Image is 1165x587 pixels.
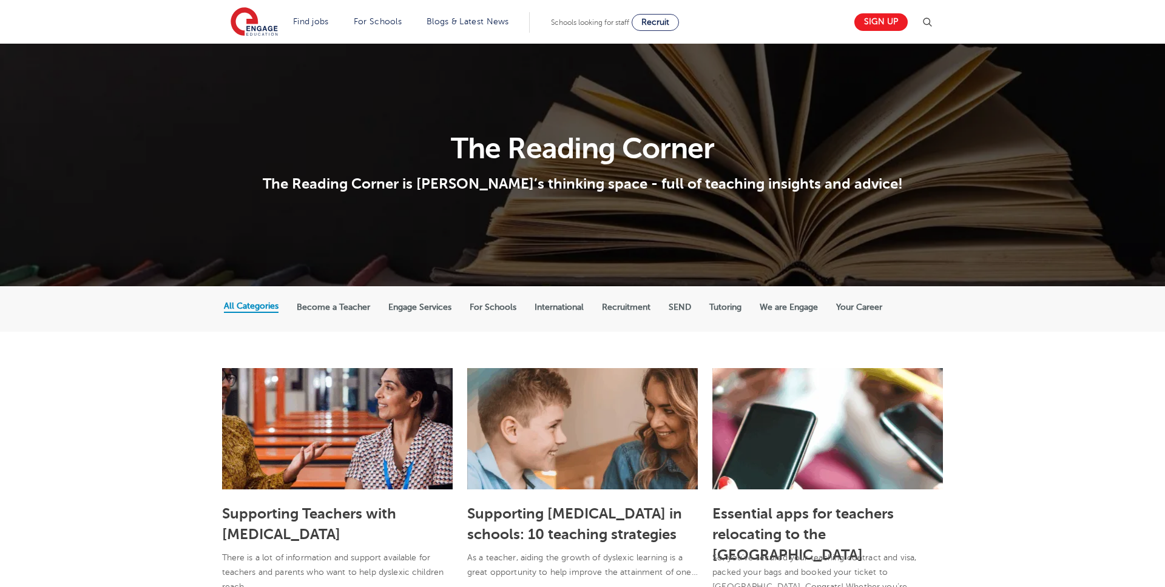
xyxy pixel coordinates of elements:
[669,302,691,313] label: SEND
[427,17,509,26] a: Blogs & Latest News
[632,14,679,31] a: Recruit
[224,134,942,163] h1: The Reading Corner
[297,302,370,313] label: Become a Teacher
[224,301,279,312] label: All Categories
[222,505,396,543] a: Supporting Teachers with [MEDICAL_DATA]
[470,302,516,313] label: For Schools
[293,17,329,26] a: Find jobs
[712,505,894,563] a: Essential apps for teachers relocating to the [GEOGRAPHIC_DATA]
[854,13,908,31] a: Sign up
[836,302,882,313] label: Your Career
[602,302,650,313] label: Recruitment
[535,302,584,313] label: International
[467,551,698,580] p: As a teacher, aiding the growth of dyslexic learning is a great opportunity to help improve the a...
[388,302,451,313] label: Engage Services
[354,17,402,26] a: For Schools
[641,18,669,27] span: Recruit
[231,7,278,38] img: Engage Education
[760,302,818,313] label: We are Engage
[551,18,629,27] span: Schools looking for staff
[224,175,942,193] p: The Reading Corner is [PERSON_NAME]’s thinking space - full of teaching insights and advice!
[709,302,741,313] label: Tutoring
[467,505,682,543] a: Supporting [MEDICAL_DATA] in schools: 10 teaching strategies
